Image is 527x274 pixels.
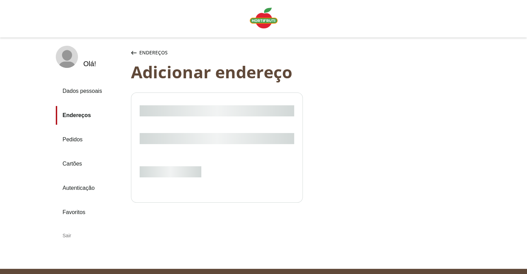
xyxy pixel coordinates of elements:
div: Olá ! [84,60,96,68]
div: Sair [56,227,125,244]
a: Favoritos [56,203,125,222]
a: Logo [247,5,280,33]
button: Endereços [130,46,169,60]
a: Endereços [56,106,125,125]
a: Dados pessoais [56,82,125,100]
div: Adicionar endereço [131,62,485,81]
a: Cartões [56,154,125,173]
span: Endereços [139,49,168,56]
a: Pedidos [56,130,125,149]
a: Autenticação [56,179,125,197]
img: Logo [250,8,278,28]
